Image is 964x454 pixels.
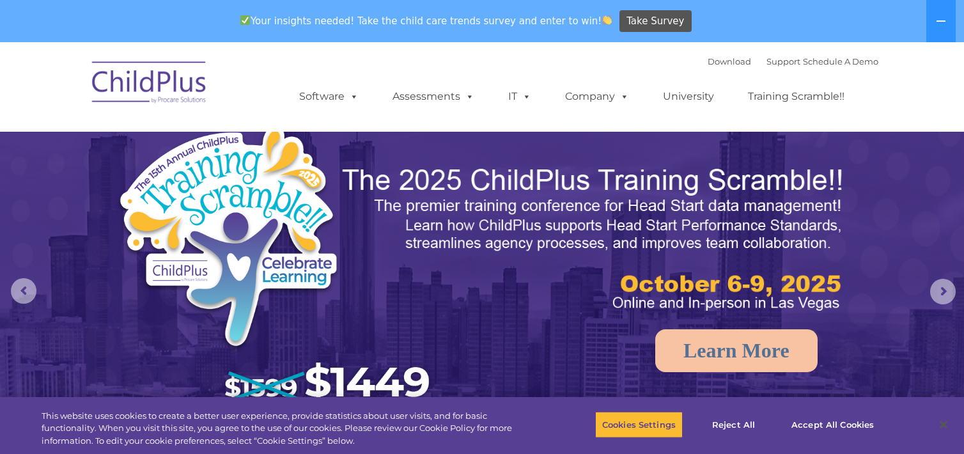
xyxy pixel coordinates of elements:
span: Last name [178,84,217,94]
img: ✅ [240,15,250,25]
button: Reject All [694,411,774,438]
img: ChildPlus by Procare Solutions [86,52,214,116]
a: Download [708,56,751,67]
a: Learn More [655,329,818,372]
span: Take Survey [626,10,684,33]
a: Support [766,56,800,67]
a: Company [552,84,642,109]
a: University [650,84,727,109]
button: Accept All Cookies [784,411,881,438]
a: Take Survey [619,10,692,33]
a: Schedule A Demo [803,56,878,67]
a: Training Scramble!! [735,84,857,109]
a: Software [286,84,371,109]
font: | [708,56,878,67]
div: This website uses cookies to create a better user experience, provide statistics about user visit... [42,410,530,448]
span: Your insights needed! Take the child care trends survey and enter to win! [235,8,618,33]
button: Close [929,411,958,439]
img: 👏 [602,15,612,25]
button: Cookies Settings [595,411,683,438]
span: Phone number [178,137,232,146]
a: Assessments [380,84,487,109]
a: IT [495,84,544,109]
